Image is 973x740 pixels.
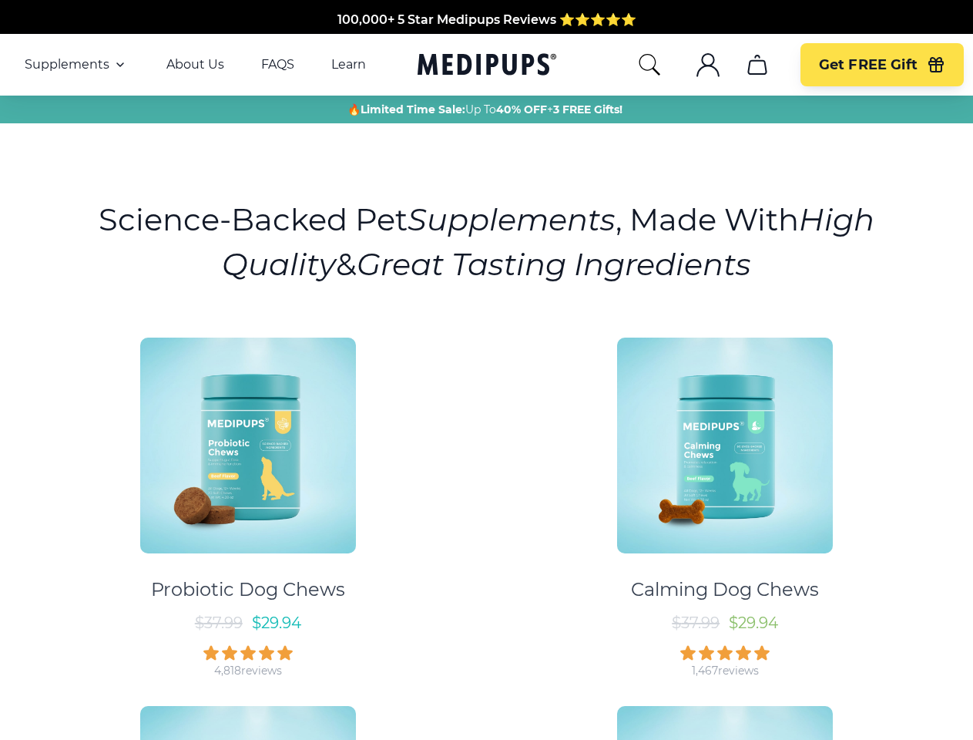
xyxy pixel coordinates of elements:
[214,664,282,678] div: 4,818 reviews
[97,197,876,287] h1: Science-Backed Pet , Made With &
[729,614,778,632] span: $ 29.94
[689,46,726,83] button: account
[672,614,720,632] span: $ 37.99
[338,12,636,27] span: Free Shipping + 60 day money-back guarantee
[347,102,622,117] span: 🔥 Up To +
[494,324,958,678] a: Calming Dog Chews - MedipupsCalming Dog Chews$37.99$29.941,467reviews
[195,614,243,632] span: $ 37.99
[331,57,366,72] a: Learn
[252,614,301,632] span: $ 29.94
[140,338,356,553] img: Probiotic Dog Chews - Medipups
[16,324,480,678] a: Probiotic Dog Chews - MedipupsProbiotic Dog Chews$37.99$29.944,818reviews
[408,200,616,238] i: Supplements
[692,664,759,678] div: 1,467 reviews
[631,578,819,601] div: Calming Dog Chews
[617,338,833,553] img: Calming Dog Chews - Medipups
[418,50,556,82] a: Medipups
[25,55,129,74] button: Supplements
[25,57,109,72] span: Supplements
[819,56,918,74] span: Get FREE Gift
[739,46,776,83] button: cart
[166,57,224,72] a: About Us
[261,57,294,72] a: FAQS
[637,52,662,77] button: search
[800,43,964,86] button: Get FREE Gift
[151,578,345,601] div: Probiotic Dog Chews
[357,245,751,283] i: Great Tasting Ingredients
